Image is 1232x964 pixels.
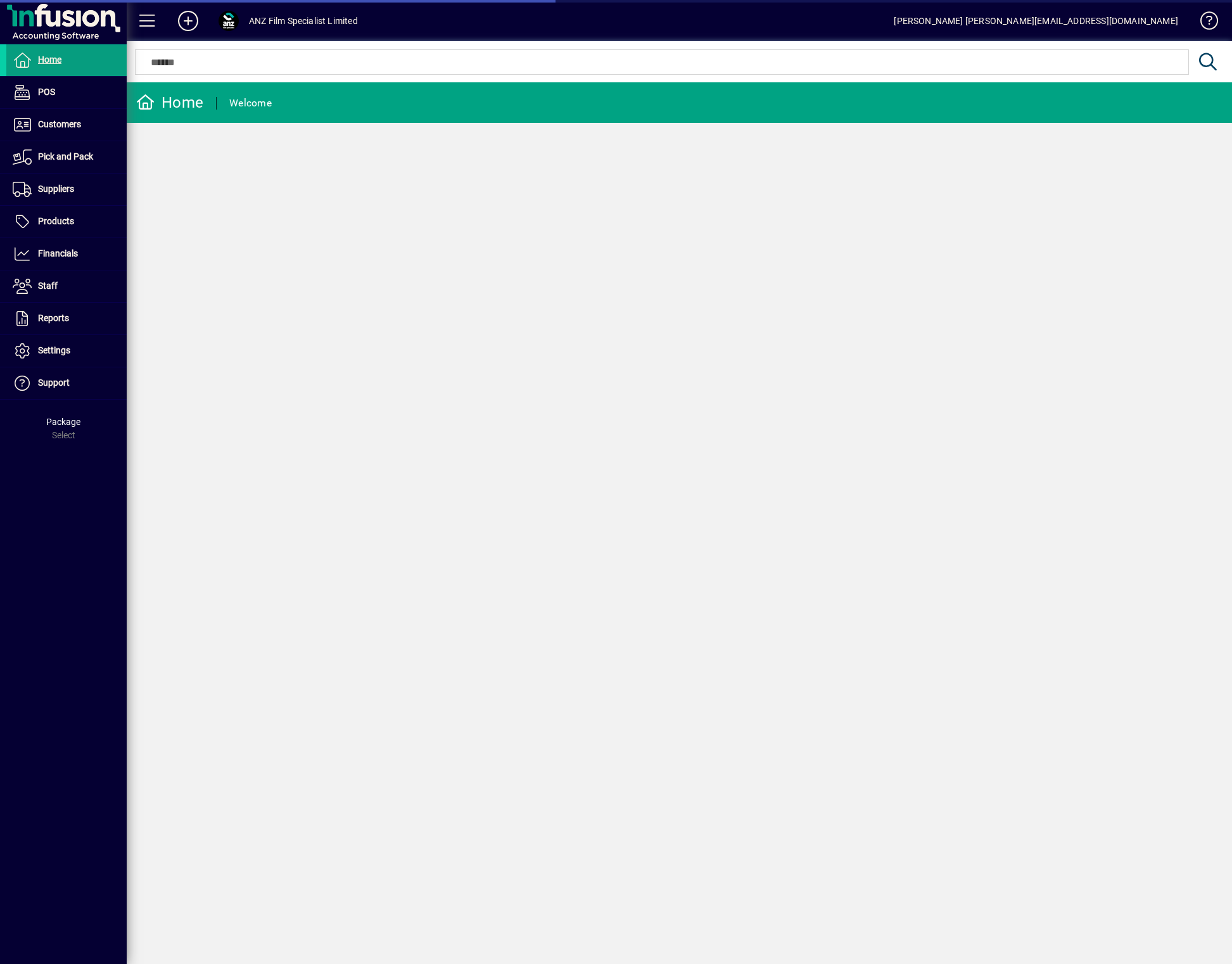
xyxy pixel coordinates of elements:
[229,93,272,113] div: Welcome
[1191,3,1216,44] a: Knowledge Base
[6,238,127,270] a: Financials
[6,367,127,399] a: Support
[6,141,127,173] a: Pick and Pack
[136,92,203,113] div: Home
[38,377,70,388] span: Support
[38,345,70,355] span: Settings
[6,77,127,108] a: POS
[38,216,74,226] span: Products
[894,11,1178,31] div: [PERSON_NAME] [PERSON_NAME][EMAIL_ADDRESS][DOMAIN_NAME]
[6,335,127,367] a: Settings
[38,313,69,323] span: Reports
[38,54,61,65] span: Home
[38,119,81,129] span: Customers
[6,206,127,238] a: Products
[6,109,127,141] a: Customers
[168,10,208,32] button: Add
[6,270,127,302] a: Staff
[38,87,55,97] span: POS
[6,303,127,334] a: Reports
[6,174,127,205] a: Suppliers
[38,184,74,194] span: Suppliers
[38,248,78,258] span: Financials
[46,417,80,427] span: Package
[249,11,358,31] div: ANZ Film Specialist Limited
[38,151,93,162] span: Pick and Pack
[38,281,58,291] span: Staff
[208,10,249,32] button: Profile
